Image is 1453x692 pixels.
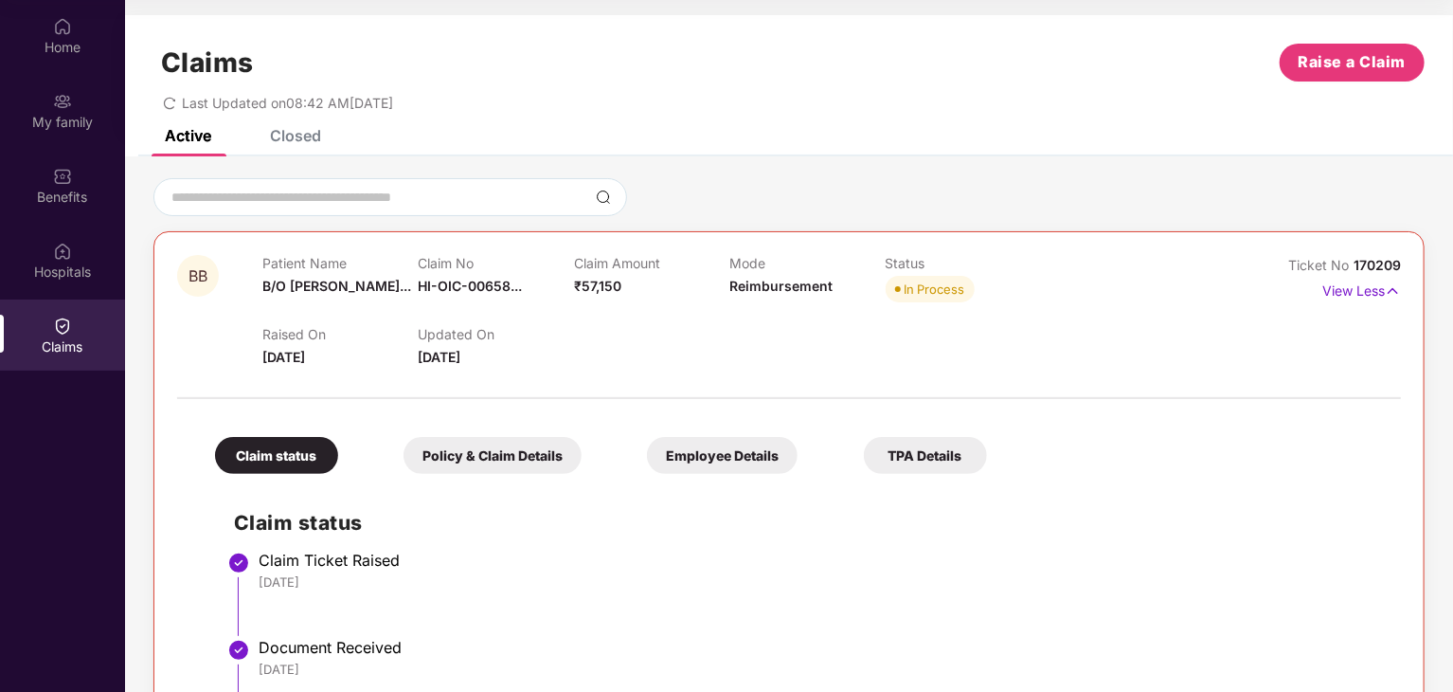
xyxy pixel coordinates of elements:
[262,326,418,342] p: Raised On
[53,242,72,261] img: svg+xml;base64,PHN2ZyBpZD0iSG9zcGl0YWxzIiB4bWxucz0iaHR0cDovL3d3dy53My5vcmcvMjAwMC9zdmciIHdpZHRoPS...
[1322,276,1401,301] p: View Less
[259,638,1382,657] div: Document Received
[259,551,1382,570] div: Claim Ticket Raised
[886,255,1041,271] p: Status
[262,349,305,365] span: [DATE]
[418,255,573,271] p: Claim No
[234,507,1382,538] h2: Claim status
[647,437,798,474] div: Employee Details
[596,190,611,205] img: svg+xml;base64,PHN2ZyBpZD0iU2VhcmNoLTMyeDMyIiB4bWxucz0iaHR0cDovL3d3dy53My5vcmcvMjAwMC9zdmciIHdpZH...
[163,95,176,111] span: redo
[227,552,250,574] img: svg+xml;base64,PHN2ZyBpZD0iU3RlcC1Eb25lLTMyeDMyIiB4bWxucz0iaHR0cDovL3d3dy53My5vcmcvMjAwMC9zdmciIH...
[161,46,254,79] h1: Claims
[905,280,965,299] div: In Process
[1288,257,1354,273] span: Ticket No
[188,268,207,284] span: BB
[729,255,885,271] p: Mode
[53,167,72,186] img: svg+xml;base64,PHN2ZyBpZD0iQmVuZWZpdHMiIHhtbG5zPSJodHRwOi8vd3d3LnczLm9yZy8yMDAwL3N2ZyIgd2lkdGg9Ij...
[418,278,522,294] span: HI-OIC-00658...
[165,126,211,145] div: Active
[53,17,72,36] img: svg+xml;base64,PHN2ZyBpZD0iSG9tZSIgeG1sbnM9Imh0dHA6Ly93d3cudzMub3JnLzIwMDAvc3ZnIiB3aWR0aD0iMjAiIG...
[1299,50,1407,74] span: Raise a Claim
[53,92,72,111] img: svg+xml;base64,PHN2ZyB3aWR0aD0iMjAiIGhlaWdodD0iMjAiIHZpZXdCb3g9IjAgMCAyMCAyMCIgZmlsbD0ibm9uZSIgeG...
[1280,44,1425,82] button: Raise a Claim
[227,639,250,662] img: svg+xml;base64,PHN2ZyBpZD0iU3RlcC1Eb25lLTMyeDMyIiB4bWxucz0iaHR0cDovL3d3dy53My5vcmcvMjAwMC9zdmciIH...
[53,317,72,336] img: svg+xml;base64,PHN2ZyBpZD0iQ2xhaW0iIHhtbG5zPSJodHRwOi8vd3d3LnczLm9yZy8yMDAwL3N2ZyIgd2lkdGg9IjIwIi...
[864,437,987,474] div: TPA Details
[259,574,1382,591] div: [DATE]
[262,255,418,271] p: Patient Name
[574,255,729,271] p: Claim Amount
[574,278,621,294] span: ₹57,150
[729,278,833,294] span: Reimbursement
[404,437,582,474] div: Policy & Claim Details
[1354,257,1401,273] span: 170209
[215,437,338,474] div: Claim status
[418,349,460,365] span: [DATE]
[182,95,393,111] span: Last Updated on 08:42 AM[DATE]
[1385,281,1401,301] img: svg+xml;base64,PHN2ZyB4bWxucz0iaHR0cDovL3d3dy53My5vcmcvMjAwMC9zdmciIHdpZHRoPSIxNyIgaGVpZ2h0PSIxNy...
[259,661,1382,678] div: [DATE]
[270,126,321,145] div: Closed
[418,326,573,342] p: Updated On
[262,278,411,294] span: B/O [PERSON_NAME]...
